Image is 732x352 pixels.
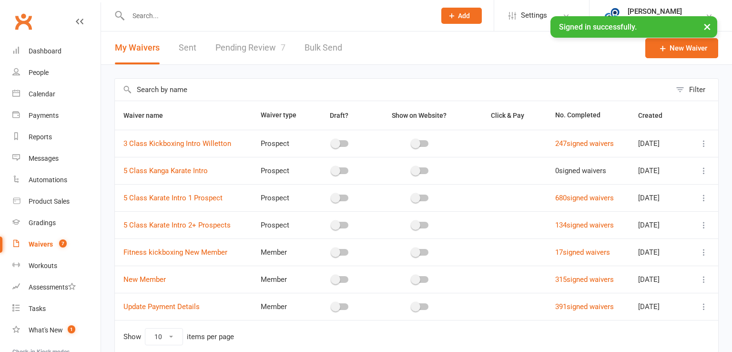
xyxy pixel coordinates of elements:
[12,298,101,320] a: Tasks
[441,8,482,24] button: Add
[11,10,35,33] a: Clubworx
[281,42,285,52] span: 7
[458,12,470,20] span: Add
[12,169,101,191] a: Automations
[12,126,101,148] a: Reports
[12,234,101,255] a: Waivers 7
[252,101,310,130] th: Waiver type
[12,148,101,169] a: Messages
[29,112,59,119] div: Payments
[123,194,223,202] a: 5 Class Karate Intro 1 Prospect
[29,219,56,227] div: Gradings
[330,112,348,119] span: Draft?
[123,328,234,345] div: Show
[29,283,76,291] div: Assessments
[630,130,687,157] td: [DATE]
[252,293,310,320] td: Member
[29,305,46,312] div: Tasks
[638,112,673,119] span: Created
[630,266,687,293] td: [DATE]
[12,62,101,83] a: People
[630,184,687,211] td: [DATE]
[555,275,614,284] a: 315signed waivers
[321,110,359,121] button: Draft?
[630,211,687,238] td: [DATE]
[699,16,716,37] button: ×
[12,83,101,105] a: Calendar
[12,41,101,62] a: Dashboard
[645,38,718,58] a: New Waiver
[559,22,637,31] span: Signed in successfully.
[12,255,101,277] a: Workouts
[638,110,673,121] button: Created
[252,157,310,184] td: Prospect
[671,79,718,101] button: Filter
[689,84,705,95] div: Filter
[29,47,61,55] div: Dashboard
[68,325,75,333] span: 1
[123,110,173,121] button: Waiver name
[305,31,342,64] a: Bulk Send
[628,16,682,24] div: Spark Fitness
[555,194,614,202] a: 680signed waivers
[630,157,687,184] td: [DATE]
[252,130,310,157] td: Prospect
[630,238,687,266] td: [DATE]
[547,101,630,130] th: No. Completed
[252,238,310,266] td: Member
[29,262,57,269] div: Workouts
[555,248,610,257] a: 17signed waivers
[29,240,53,248] div: Waivers
[215,31,285,64] a: Pending Review7
[383,110,457,121] button: Show on Website?
[555,302,614,311] a: 391signed waivers
[252,266,310,293] td: Member
[252,184,310,211] td: Prospect
[555,221,614,229] a: 134signed waivers
[123,275,166,284] a: New Member
[12,212,101,234] a: Gradings
[123,221,231,229] a: 5 Class Karate Intro 2+ Prospects
[29,326,63,334] div: What's New
[555,166,606,175] span: 0 signed waivers
[115,31,160,64] button: My Waivers
[491,112,524,119] span: Click & Pay
[59,239,67,248] span: 7
[187,333,234,341] div: items per page
[12,277,101,298] a: Assessments
[482,110,535,121] button: Click & Pay
[123,139,231,148] a: 3 Class Kickboxing Intro Willetton
[29,176,67,184] div: Automations
[630,293,687,320] td: [DATE]
[125,9,429,22] input: Search...
[123,112,173,119] span: Waiver name
[555,139,614,148] a: 247signed waivers
[29,90,55,98] div: Calendar
[521,5,547,26] span: Settings
[115,79,671,101] input: Search by name
[604,6,623,25] img: thumb_image1643853315.png
[29,133,52,141] div: Reports
[29,197,70,205] div: Product Sales
[29,155,59,162] div: Messages
[392,112,447,119] span: Show on Website?
[252,211,310,238] td: Prospect
[628,7,682,16] div: [PERSON_NAME]
[29,69,49,76] div: People
[123,166,208,175] a: 5 Class Kanga Karate Intro
[12,191,101,212] a: Product Sales
[12,105,101,126] a: Payments
[179,31,196,64] a: Sent
[12,320,101,341] a: What's New1
[123,302,200,311] a: Update Payment Details
[123,248,227,257] a: Fitness kickboxing New Member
